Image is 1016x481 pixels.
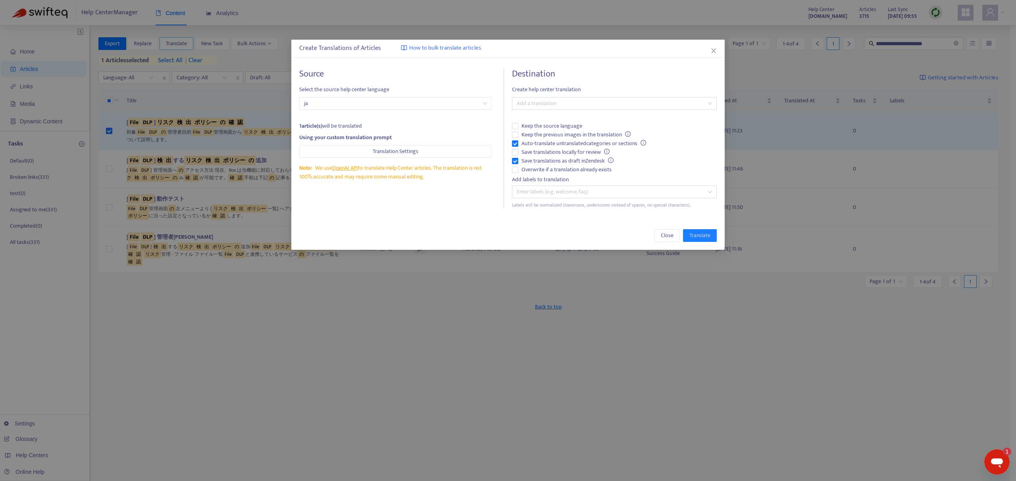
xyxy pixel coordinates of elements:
span: Translation Settings [373,147,418,156]
span: Auto-translate untranslated categories or sections [518,139,649,148]
h4: Destination [512,69,717,79]
span: How to bulk translate articles [409,44,481,53]
a: OpenAI API [332,163,358,172]
span: Save translations locally for review [518,148,613,157]
div: Labels will be normalized (lowercase, underscores instead of spaces, no special characters). [512,201,717,209]
h4: Source [299,69,492,79]
a: How to bulk translate articles [401,44,481,53]
span: info-circle [641,140,646,146]
button: Translation Settings [299,145,492,158]
span: Note: [299,163,312,172]
div: will be translated [299,122,492,130]
div: We use to translate Help Center articles. The translation is not 100% accurate and may require so... [299,164,492,181]
span: info-circle [625,131,631,137]
iframe: Number of unread messages [995,448,1011,456]
span: Keep the previous images in the translation [518,130,634,139]
div: Using your custom translation prompt [299,133,492,142]
span: ja [304,98,487,109]
span: info-circle [608,157,614,163]
span: Create help center translation [512,85,717,94]
span: Keep the source language [518,122,585,130]
span: Select the source help center language [299,85,492,94]
strong: 1 article(s) [299,121,322,130]
img: image-link [401,45,407,51]
div: Create Translations of Articles [299,44,717,53]
iframe: Button to launch messaging window, 1 unread message [984,449,1010,475]
button: Close [654,229,680,242]
span: Close [661,231,673,240]
span: Save translations as draft in Zendesk [518,157,617,165]
button: Close [709,46,718,55]
span: Overwrite if a translation already exists [518,165,615,174]
span: close [710,48,717,54]
button: Translate [683,229,717,242]
div: Add labels to translation [512,175,717,184]
span: info-circle [604,149,610,154]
